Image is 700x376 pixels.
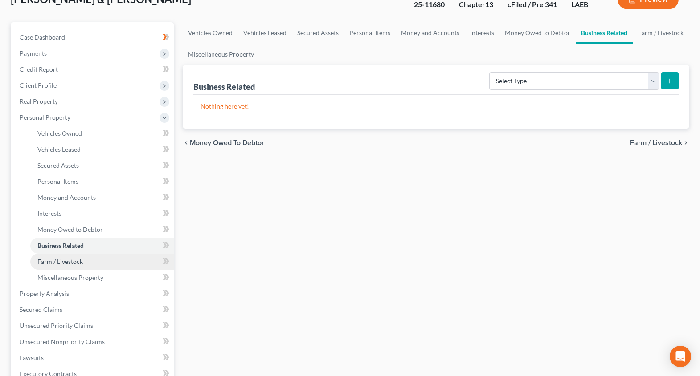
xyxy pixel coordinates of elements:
span: Vehicles Leased [37,146,81,153]
a: Vehicles Leased [238,22,292,44]
a: Property Analysis [12,286,174,302]
a: Money and Accounts [30,190,174,206]
a: Money Owed to Debtor [30,222,174,238]
a: Interests [465,22,499,44]
a: Money and Accounts [396,22,465,44]
a: Personal Items [344,22,396,44]
a: Secured Assets [292,22,344,44]
a: Vehicles Owned [30,125,174,142]
a: Personal Items [30,174,174,190]
span: Miscellaneous Property [37,274,103,281]
span: Business Related [37,242,84,249]
span: Money and Accounts [37,194,96,201]
span: Farm / Livestock [37,258,83,265]
a: Miscellaneous Property [183,44,259,65]
span: Secured Assets [37,162,79,169]
span: Lawsuits [20,354,44,361]
a: Miscellaneous Property [30,270,174,286]
a: Unsecured Priority Claims [12,318,174,334]
a: Case Dashboard [12,29,174,45]
a: Farm / Livestock [633,22,689,44]
span: Farm / Livestock [630,139,682,146]
a: Secured Assets [30,158,174,174]
span: Money Owed to Debtor [190,139,264,146]
span: Money Owed to Debtor [37,226,103,233]
a: Business Related [30,238,174,254]
span: Secured Claims [20,306,62,313]
span: Unsecured Nonpriority Claims [20,338,105,345]
span: Unsecured Priority Claims [20,322,93,329]
a: Lawsuits [12,350,174,366]
a: Credit Report [12,61,174,77]
a: Money Owed to Debtor [499,22,576,44]
span: Vehicles Owned [37,129,82,137]
a: Farm / Livestock [30,254,174,270]
button: chevron_left Money Owed to Debtor [183,139,264,146]
a: Business Related [576,22,633,44]
div: Business Related [193,81,255,92]
button: Farm / Livestock chevron_right [630,139,689,146]
span: Case Dashboard [20,33,65,41]
span: Credit Report [20,65,58,73]
span: Personal Items [37,178,78,185]
a: Secured Claims [12,302,174,318]
a: Vehicles Leased [30,142,174,158]
p: Nothing here yet! [201,102,671,111]
span: Interests [37,210,61,217]
i: chevron_left [183,139,190,146]
a: Interests [30,206,174,222]
span: Real Property [20,97,58,105]
span: Client Profile [20,81,57,89]
i: chevron_right [682,139,689,146]
a: Vehicles Owned [183,22,238,44]
a: Unsecured Nonpriority Claims [12,334,174,350]
span: Personal Property [20,113,70,121]
div: Open Intercom Messenger [670,346,691,367]
span: Property Analysis [20,290,69,297]
span: Payments [20,49,47,57]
